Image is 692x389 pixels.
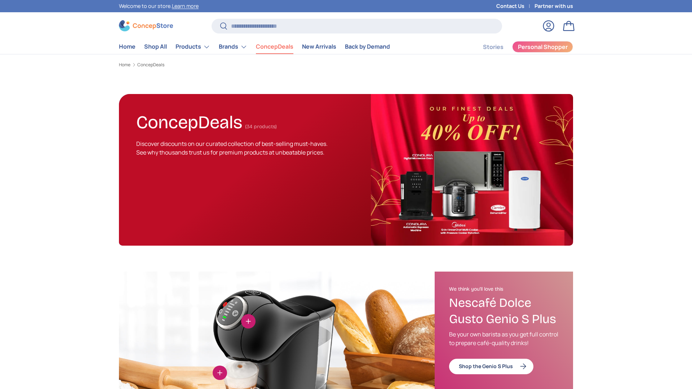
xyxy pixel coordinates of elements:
span: (34 products) [245,124,277,130]
img: ConcepDeals [371,94,573,246]
nav: Secondary [466,40,573,54]
a: Shop the Genio S Plus [449,359,533,374]
a: Products [176,40,210,54]
summary: Products [171,40,214,54]
nav: Breadcrumbs [119,62,573,68]
img: ConcepStore [119,20,173,31]
h2: We think you'll love this [449,286,559,292]
a: Contact Us [496,2,534,10]
h3: Nescafé Dolce Gusto Genio S Plus [449,295,559,327]
a: Home [119,40,136,54]
span: Discover discounts on our curated collection of best-selling must-haves. See why thousands trust ... [136,140,328,156]
summary: Brands [214,40,252,54]
a: Stories [483,40,504,54]
a: Shop All [144,40,167,54]
a: Home [119,63,130,67]
nav: Primary [119,40,390,54]
p: Be your own barista as you get full control to prepare café-quality drinks! [449,330,559,347]
h1: ConcepDeals [136,109,242,133]
a: Personal Shopper [512,41,573,53]
a: ConcepDeals [256,40,293,54]
a: Learn more [172,3,199,9]
a: Back by Demand [345,40,390,54]
p: Welcome to our store. [119,2,199,10]
span: Personal Shopper [518,44,568,50]
a: New Arrivals [302,40,336,54]
a: Brands [219,40,247,54]
a: ConcepDeals [137,63,164,67]
a: Partner with us [534,2,573,10]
